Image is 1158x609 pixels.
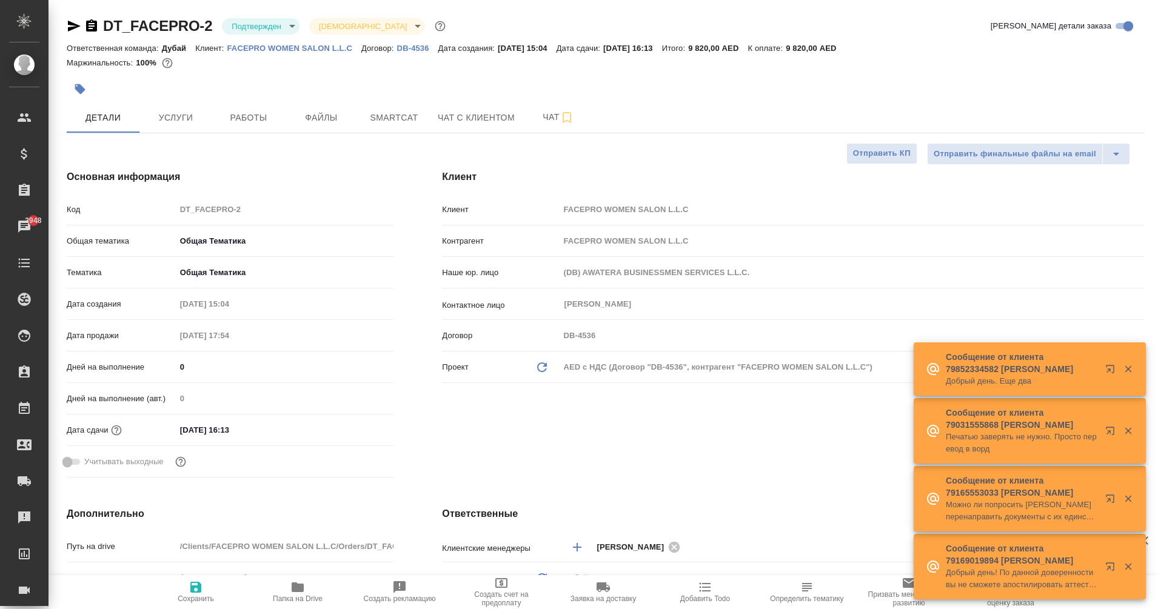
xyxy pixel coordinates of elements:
button: Закрыть [1116,493,1140,504]
button: Скопировать ссылку для ЯМессенджера [67,19,81,33]
button: Создать счет на предоплату [450,575,552,609]
div: Подтвержден [309,18,425,35]
span: Детали [74,110,132,125]
button: Добавить тэг [67,76,93,102]
span: Заявка на доставку [571,594,636,603]
input: Пустое поле [176,390,394,407]
p: Контрагент [442,235,559,247]
span: Добавить Todo [680,594,730,603]
div: AED с НДС (Договор "DB-4536", контрагент "FACEPRO WOMEN SALON L.L.C") [559,357,1145,378]
button: Закрыть [1116,561,1140,572]
a: DT_FACEPRO-2 [103,18,212,34]
p: Тематика [67,267,176,279]
p: Дней на выполнение [67,361,176,373]
p: 100% [136,58,159,67]
button: Выбери, если сб и вс нужно считать рабочими днями для выполнения заказа. [173,454,189,470]
button: Доп статусы указывают на важность/срочность заказа [432,18,448,34]
span: Призвать менеджера по развитию [865,590,952,607]
p: Сообщение от клиента 79852334582 [PERSON_NAME] [946,351,1097,375]
p: Ответственная команда [442,572,532,584]
input: Пустое поле [559,201,1145,218]
button: Папка на Drive [247,575,349,609]
p: Код [67,204,176,216]
p: Сообщение от клиента 79169019894 [PERSON_NAME] [946,542,1097,567]
div: Общая Тематика [176,231,394,251]
p: Добрый день. Еще два [946,375,1097,387]
p: Дней на выполнение (авт.) [67,393,176,405]
span: Файлы [292,110,350,125]
p: Дата сдачи: [557,44,603,53]
span: Smartcat [365,110,423,125]
div: Общая Тематика [176,262,394,283]
p: Ответственная команда: [67,44,162,53]
span: Услуги [147,110,205,125]
a: 3948 [3,211,45,242]
button: [DEMOGRAPHIC_DATA] [315,21,410,32]
button: Закрыть [1116,364,1140,374]
button: Призвать менеджера по развитию [858,575,960,609]
span: Чат с клиентом [438,110,515,125]
button: Отправить КП [846,143,917,164]
input: ✎ Введи что-нибудь [176,421,282,439]
span: Отправить финальные файлы на email [934,147,1096,161]
button: Если добавить услуги и заполнить их объемом, то дата рассчитается автоматически [109,422,124,438]
div: split button [927,143,1130,165]
p: Проект [442,361,469,373]
h4: Клиент [442,170,1145,184]
p: Наше юр. лицо [442,267,559,279]
p: Дата создания [67,298,176,310]
p: Можно ли попросить [PERSON_NAME] перенаправить документы с их единственного опубликованного на са... [946,499,1097,523]
span: Учитывать выходные [84,456,164,468]
span: Папка на Drive [273,594,323,603]
button: Добавить Todo [654,575,756,609]
h4: Дополнительно [67,507,393,521]
span: Чат [529,110,587,125]
p: 9 820,00 AED [688,44,748,53]
span: Создать счет на предоплату [458,590,545,607]
span: Отправить КП [853,147,911,161]
span: Создать рекламацию [364,594,436,603]
input: ✎ Введи что-нибудь [176,569,394,587]
button: Отправить финальные файлы на email [927,143,1103,165]
span: Определить тематику [770,594,843,603]
p: Общая тематика [67,235,176,247]
input: Пустое поле [559,232,1145,250]
p: Печатью заверять не нужно. Просто перевод в ворд [946,431,1097,455]
p: Сообщение от клиента 79165553033 [PERSON_NAME] [946,474,1097,499]
div: Дубай [559,568,1145,588]
p: Сообщение от клиента 79031555868 [PERSON_NAME] [946,407,1097,431]
input: Пустое поле [559,264,1145,281]
h4: Ответственные [442,507,1145,521]
button: Открыть в новой вкладке [1098,487,1127,516]
input: Пустое поле [176,537,394,555]
p: К оплате: [748,44,786,53]
svg: Подписаться [560,110,574,125]
p: FACEPRO WOMEN SALON L.L.C [227,44,361,53]
button: Добавить менеджера [563,533,592,562]
p: Договор: [361,44,397,53]
h4: Основная информация [67,170,393,184]
p: 9 820,00 AED [786,44,845,53]
p: Путь [67,572,176,584]
button: Закрыть [1116,425,1140,436]
p: [DATE] 16:13 [603,44,662,53]
button: 0.00 AED; [159,55,175,71]
p: Договор [442,330,559,342]
p: Клиентские менеджеры [442,542,559,554]
input: Пустое поле [176,201,394,218]
button: Определить тематику [756,575,858,609]
span: [PERSON_NAME] [597,541,671,553]
span: Работы [219,110,278,125]
button: Подтвержден [228,21,285,32]
p: Контактное лицо [442,299,559,311]
p: Клиент: [195,44,227,53]
p: Дата сдачи [67,424,109,436]
p: Дата создания: [438,44,498,53]
input: Пустое поле [176,295,282,313]
button: Скопировать ссылку [84,19,99,33]
span: Сохранить [178,594,214,603]
p: Дата продажи [67,330,176,342]
button: Открыть в новой вкладке [1098,554,1127,584]
div: [PERSON_NAME] [597,539,684,554]
button: Создать рекламацию [349,575,450,609]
